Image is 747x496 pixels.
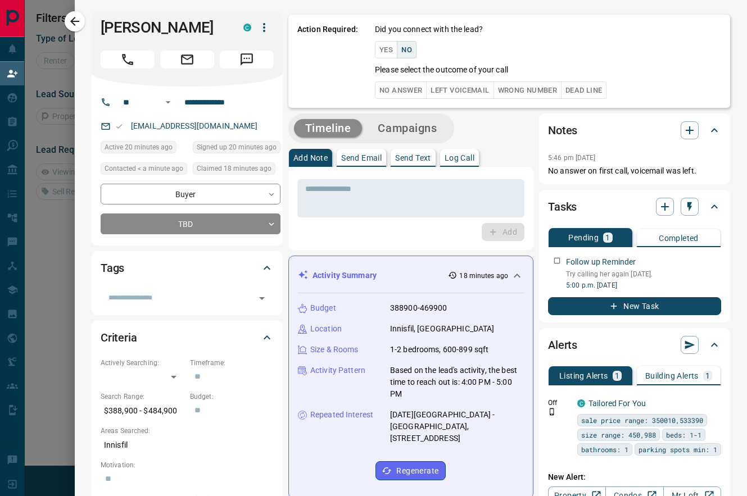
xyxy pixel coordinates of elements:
p: Based on the lead's activity, the best time to reach out is: 4:00 PM - 5:00 PM [390,365,524,400]
p: Completed [659,234,699,242]
span: beds: 1-1 [666,429,701,440]
p: Off [548,398,571,408]
span: sale price range: 350010,533390 [581,415,703,426]
button: No Answer [375,81,427,99]
div: Tags [101,254,274,281]
p: Pending [568,234,599,242]
span: parking spots min: 1 [639,444,717,455]
div: Tue Aug 12 2025 [193,162,280,178]
p: Add Note [293,154,328,162]
div: Criteria [101,324,274,351]
p: Motivation: [101,460,274,470]
p: [DATE][GEOGRAPHIC_DATA] - [GEOGRAPHIC_DATA], [STREET_ADDRESS] [390,409,524,444]
p: Repeated Interest [310,409,373,421]
button: Campaigns [366,119,448,138]
button: Timeline [294,119,363,138]
h2: Alerts [548,336,577,354]
p: Location [310,323,342,335]
p: 388900-469900 [390,302,447,314]
p: Activity Summary [313,270,377,281]
p: 5:00 p.m. [DATE] [566,280,721,290]
p: Log Call [445,154,474,162]
span: Active 20 minutes ago [105,142,173,153]
div: TBD [101,213,280,234]
p: Size & Rooms [310,344,359,356]
p: New Alert: [548,471,721,483]
svg: Push Notification Only [548,408,556,416]
p: Activity Pattern [310,365,365,376]
span: size range: 450,988 [581,429,656,440]
div: condos.ca [577,399,585,407]
svg: Email Valid [115,122,123,130]
a: Tailored For You [588,399,646,408]
h1: [PERSON_NAME] [101,19,227,37]
div: Buyer [101,184,280,204]
p: Areas Searched: [101,426,274,436]
p: Timeframe: [190,358,274,368]
button: New Task [548,297,721,315]
span: Call [101,51,155,69]
div: Activity Summary18 minutes ago [298,265,524,286]
div: Tasks [548,193,721,220]
div: Alerts [548,331,721,358]
button: Wrong Number [494,81,562,99]
p: Innisfil, [GEOGRAPHIC_DATA] [390,323,495,335]
p: Follow up Reminder [566,256,636,268]
p: Innisfil [101,436,274,454]
p: 1 [615,372,619,380]
span: Signed up 20 minutes ago [197,142,277,153]
p: Please select the outcome of your call [375,64,508,76]
p: Did you connect with the lead? [375,24,483,35]
button: Dead Line [561,81,606,99]
span: bathrooms: 1 [581,444,628,455]
h2: Criteria [101,329,137,347]
p: 18 minutes ago [459,271,508,281]
button: Yes [375,41,397,58]
h2: Tags [101,259,124,277]
div: Tue Aug 12 2025 [101,162,187,178]
p: Budget: [190,392,274,402]
button: Regenerate [375,461,446,480]
p: Budget [310,302,336,314]
span: Email [160,51,214,69]
button: Open [161,95,175,109]
button: Left Voicemail [426,81,494,99]
span: Claimed 18 minutes ago [197,163,271,174]
h2: Notes [548,121,577,139]
p: Actively Searching: [101,358,184,368]
p: Search Range: [101,392,184,402]
p: 1-2 bedrooms, 600-899 sqft [390,344,488,356]
p: No answer on first call, voicemail was left. [548,165,721,177]
span: Contacted < a minute ago [105,163,183,174]
div: Notes [548,117,721,144]
button: Open [254,290,270,306]
button: No [397,41,416,58]
p: Send Text [395,154,431,162]
p: Listing Alerts [559,372,608,380]
p: Building Alerts [645,372,699,380]
span: Message [220,51,274,69]
a: [EMAIL_ADDRESS][DOMAIN_NAME] [131,121,258,130]
p: Try calling her again [DATE]. [566,269,721,279]
p: Send Email [341,154,382,162]
div: Tue Aug 12 2025 [101,141,187,157]
h2: Tasks [548,198,577,216]
div: condos.ca [243,24,251,31]
p: 5:46 pm [DATE] [548,154,596,162]
p: 1 [605,234,610,242]
p: 1 [705,372,710,380]
p: $388,900 - $484,900 [101,402,184,420]
p: Action Required: [297,24,358,99]
div: Tue Aug 12 2025 [193,141,280,157]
